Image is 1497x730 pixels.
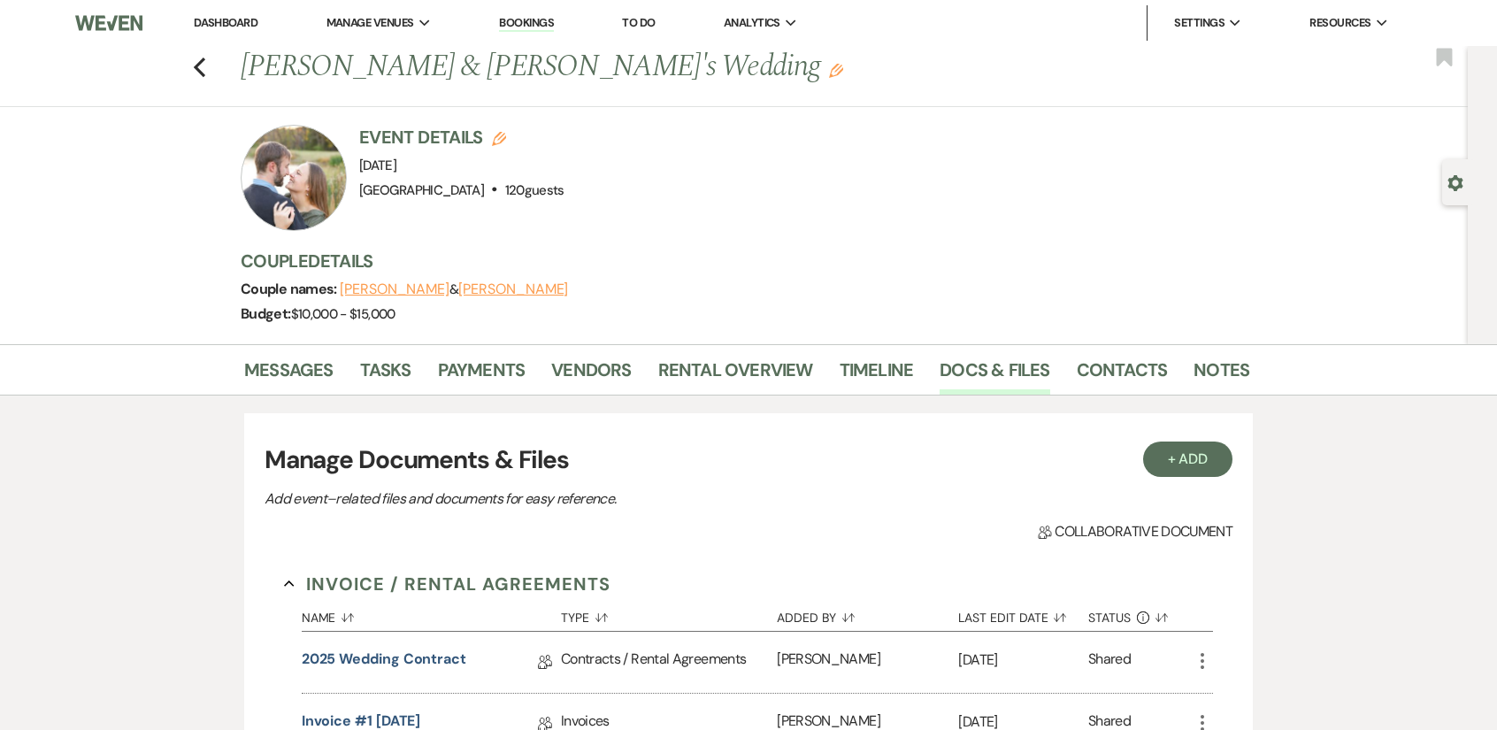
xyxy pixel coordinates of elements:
span: Couple names: [241,280,340,298]
div: Shared [1088,649,1131,676]
a: Vendors [551,356,631,395]
h3: Event Details [359,125,564,150]
a: Docs & Files [940,356,1049,395]
span: Collaborative document [1038,521,1232,542]
span: & [340,280,568,298]
div: Contracts / Rental Agreements [561,632,777,693]
a: Payments [438,356,526,395]
span: [GEOGRAPHIC_DATA] [359,181,484,199]
a: 2025 Wedding Contract [302,649,466,676]
button: Invoice / Rental Agreements [284,571,610,597]
span: Settings [1174,14,1224,32]
a: Messages [244,356,334,395]
span: Analytics [724,14,780,32]
span: [DATE] [359,157,396,174]
a: To Do [622,15,655,30]
a: Contacts [1077,356,1168,395]
p: Add event–related files and documents for easy reference. [265,488,884,511]
div: [PERSON_NAME] [777,632,958,693]
span: $10,000 - $15,000 [291,305,395,323]
button: [PERSON_NAME] [458,282,568,296]
span: Manage Venues [326,14,414,32]
a: Tasks [360,356,411,395]
button: [PERSON_NAME] [340,282,449,296]
button: Status [1088,597,1192,631]
a: Dashboard [194,15,257,30]
button: Last Edit Date [958,597,1088,631]
button: Edit [829,62,843,78]
a: Notes [1194,356,1249,395]
a: Bookings [499,15,554,32]
h1: [PERSON_NAME] & [PERSON_NAME]'s Wedding [241,46,1033,88]
a: Timeline [840,356,914,395]
a: Rental Overview [658,356,813,395]
img: Weven Logo [75,4,142,42]
button: Open lead details [1447,173,1463,190]
button: Name [302,597,561,631]
h3: Couple Details [241,249,1232,273]
span: Status [1088,611,1131,624]
button: Added By [777,597,958,631]
button: Type [561,597,777,631]
button: + Add [1143,442,1233,477]
span: Resources [1309,14,1370,32]
span: Budget: [241,304,291,323]
p: [DATE] [958,649,1088,672]
span: 120 guests [505,181,564,199]
h3: Manage Documents & Files [265,442,1232,479]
